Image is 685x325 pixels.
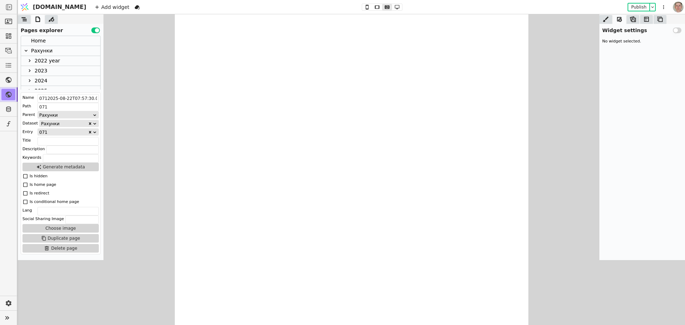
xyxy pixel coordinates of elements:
[21,56,100,66] div: 2022 year
[41,120,88,127] div: Рахунки
[35,66,47,76] div: 2023
[19,0,30,14] img: Logo
[22,128,33,136] div: Entry
[31,36,46,46] div: Home
[93,3,132,11] div: Add widget
[22,163,99,171] button: Generate metadata
[22,146,45,153] div: Description
[30,173,47,180] div: Is hidden
[33,3,86,11] span: [DOMAIN_NAME]
[35,86,47,96] div: 2025
[21,76,100,86] div: 2024
[22,154,41,161] div: Keywords
[22,120,38,127] div: Dataset
[628,4,649,11] button: Publish
[22,103,31,110] div: Path
[35,56,60,66] div: 2022 year
[22,207,32,214] div: Lang
[30,181,56,188] div: Is home page
[21,86,100,96] div: 2025
[673,2,684,12] img: 1560949290925-CROPPED-IMG_0201-2-.jpg
[21,66,100,76] div: 2023
[30,198,79,205] div: Is conditional home page
[22,94,34,101] div: Name
[35,76,47,86] div: 2024
[22,224,99,233] button: Choose image
[21,36,100,46] div: Home
[21,46,100,56] div: Рахунки
[39,112,92,118] div: Рахунки
[18,24,103,34] div: Pages explorer
[31,46,52,56] div: Рахунки
[22,234,99,243] button: Duplicate page
[30,190,49,197] div: Is redirect
[39,129,88,135] div: 071
[599,24,685,34] div: Widget settings
[18,0,90,14] a: [DOMAIN_NAME]
[599,36,685,47] div: No widget selected.
[22,244,99,253] button: Delete page
[22,111,35,118] div: Parent
[22,215,64,223] div: Social Sharing Image
[22,137,31,144] div: Title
